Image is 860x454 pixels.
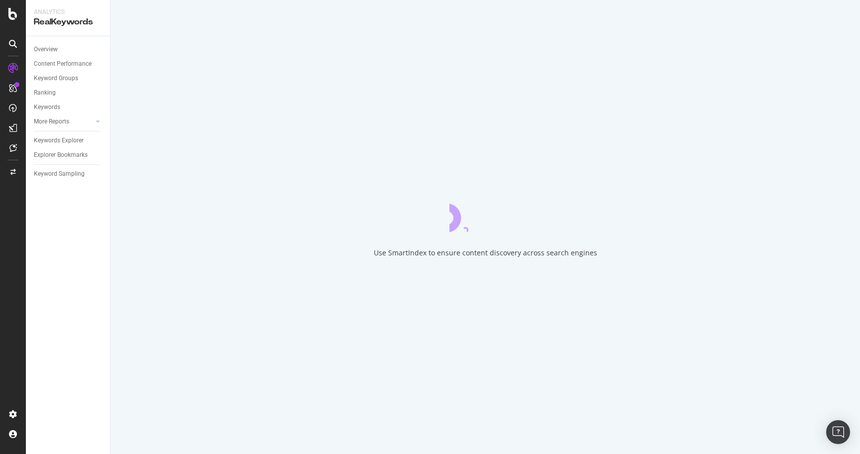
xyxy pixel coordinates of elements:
div: animation [449,196,521,232]
div: Open Intercom Messenger [826,420,850,444]
a: Keyword Sampling [34,169,103,179]
a: Overview [34,44,103,55]
a: Content Performance [34,59,103,69]
div: More Reports [34,116,69,127]
div: Keyword Sampling [34,169,85,179]
a: More Reports [34,116,93,127]
div: Keywords [34,102,60,113]
div: Keyword Groups [34,73,78,84]
div: RealKeywords [34,16,102,28]
a: Keyword Groups [34,73,103,84]
div: Ranking [34,88,56,98]
div: Content Performance [34,59,92,69]
a: Explorer Bookmarks [34,150,103,160]
div: Explorer Bookmarks [34,150,88,160]
div: Keywords Explorer [34,135,84,146]
div: Overview [34,44,58,55]
a: Keywords Explorer [34,135,103,146]
div: Analytics [34,8,102,16]
a: Keywords [34,102,103,113]
a: Ranking [34,88,103,98]
div: Use SmartIndex to ensure content discovery across search engines [374,248,597,258]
